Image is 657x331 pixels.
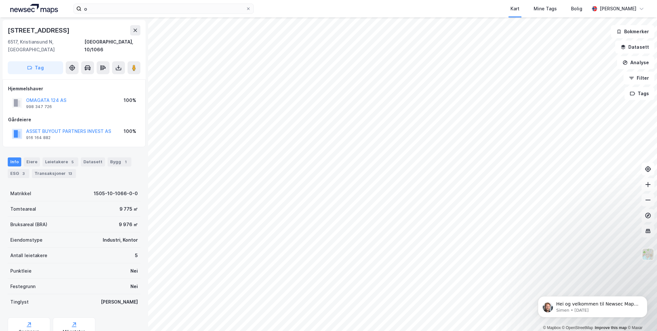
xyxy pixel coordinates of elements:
div: Punktleie [10,267,32,275]
button: Filter [624,72,654,85]
div: 1 [122,159,129,165]
div: 5 [135,252,138,259]
div: Antall leietakere [10,252,47,259]
div: [PERSON_NAME] [101,298,138,306]
div: Bruksareal (BRA) [10,221,47,228]
div: Eiendomstype [10,236,43,244]
div: [STREET_ADDRESS] [8,25,71,35]
div: 6517, Kristiansund N, [GEOGRAPHIC_DATA] [8,38,84,54]
a: Improve this map [595,326,627,330]
div: 100% [124,96,136,104]
div: Hjemmelshaver [8,85,140,93]
div: 1505-10-1066-0-0 [94,190,138,197]
div: Matrikkel [10,190,31,197]
input: Søk på adresse, matrikkel, gårdeiere, leietakere eller personer [81,4,246,14]
div: 9 775 ㎡ [119,205,138,213]
div: 998 347 726 [26,104,52,109]
div: 13 [67,170,73,177]
button: Tags [624,87,654,100]
div: Festegrunn [10,283,35,290]
div: Nei [130,283,138,290]
div: Eiere [24,157,40,166]
div: [GEOGRAPHIC_DATA], 10/1066 [84,38,140,54]
div: Tinglyst [10,298,29,306]
img: Z [642,248,654,260]
button: Bokmerker [611,25,654,38]
a: OpenStreetMap [562,326,593,330]
div: Bygg [108,157,131,166]
div: Transaksjoner [32,169,76,178]
div: Bolig [571,5,582,13]
div: Mine Tags [534,5,557,13]
div: Gårdeiere [8,116,140,124]
div: Kart [510,5,519,13]
div: 3 [20,170,27,177]
div: 9 976 ㎡ [119,221,138,228]
button: Analyse [617,56,654,69]
div: 100% [124,127,136,135]
div: 916 164 882 [26,135,51,140]
iframe: Intercom notifications message [528,283,657,328]
div: Tomteareal [10,205,36,213]
div: ESG [8,169,29,178]
a: Mapbox [543,326,561,330]
img: logo.a4113a55bc3d86da70a041830d287a7e.svg [10,4,58,14]
div: Industri, Kontor [103,236,138,244]
button: Tag [8,61,63,74]
div: Info [8,157,21,166]
div: Datasett [81,157,105,166]
div: 5 [69,159,76,165]
div: Leietakere [43,157,78,166]
div: Nei [130,267,138,275]
button: Datasett [615,41,654,54]
div: [PERSON_NAME] [600,5,636,13]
